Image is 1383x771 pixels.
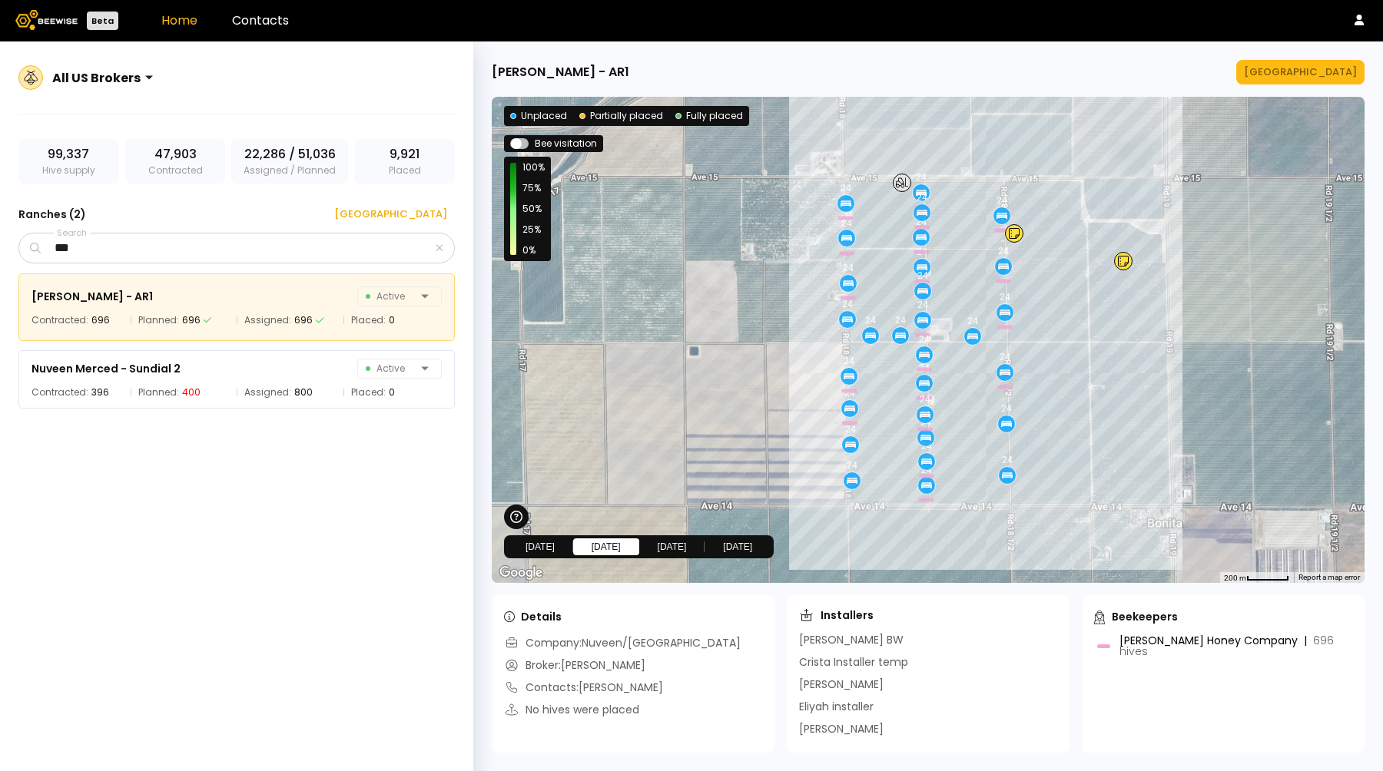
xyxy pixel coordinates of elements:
[161,12,197,29] a: Home
[919,362,930,373] div: 24
[917,246,927,256] div: 24
[921,441,932,452] div: 24
[842,299,853,309] div: 24
[535,139,597,148] span: Bee visitation
[799,699,874,715] div: Eliyah installer
[920,393,930,404] div: 24
[841,217,852,228] div: 24
[294,313,313,328] div: 696
[998,245,1009,256] div: 24
[1224,574,1246,582] span: 200 m
[18,139,119,184] div: Hive supply
[504,609,562,624] div: Details
[351,385,386,400] span: Placed:
[91,385,109,400] div: 396
[389,313,395,328] div: 0
[916,171,927,182] div: 24
[496,563,546,583] img: Google
[1094,609,1178,624] div: Beekeepers
[799,607,874,623] div: Installers
[1001,402,1012,413] div: 24
[504,635,741,651] div: Company: Nuveen/[GEOGRAPHIC_DATA]
[845,423,856,434] div: 24
[510,109,567,123] div: Unplaced
[87,12,118,30] div: Beta
[351,313,386,328] span: Placed:
[32,385,88,400] span: Contracted:
[125,139,226,184] div: Contracted
[316,202,455,227] button: [GEOGRAPHIC_DATA]
[504,702,639,718] div: No hives were placed
[843,263,854,273] div: 24
[573,538,639,555] button: [DATE]
[91,313,110,328] div: 696
[847,459,857,470] div: 24
[639,538,705,555] button: [DATE]
[323,207,447,222] div: [GEOGRAPHIC_DATA]
[244,145,336,164] span: 22,286 / 51,036
[389,385,395,400] div: 0
[1244,65,1357,80] div: [GEOGRAPHIC_DATA]
[1236,60,1365,84] button: [GEOGRAPHIC_DATA]
[18,204,86,225] h3: Ranches ( 2 )
[917,299,928,310] div: 24
[844,388,855,399] div: 24
[705,538,771,555] button: [DATE]
[1002,455,1013,465] div: 24
[967,315,978,326] div: 24
[138,313,179,328] span: Planned:
[895,315,906,326] div: 24
[32,313,88,328] span: Contracted:
[366,287,415,306] span: Active
[522,204,545,213] span: 50%
[841,182,851,193] div: 24
[675,109,743,123] div: Fully placed
[1000,352,1010,362] div: 24
[579,109,663,123] div: Partially placed
[1304,633,1307,648] div: |
[496,563,546,583] a: Open this area in Google Maps (opens a new window)
[919,333,930,344] div: 24
[799,654,908,670] div: Crista Installer temp
[1119,635,1349,657] div: [PERSON_NAME] Honey Company
[244,385,291,400] span: Assigned:
[32,359,181,378] div: Nuveen Merced - Sundial 2
[1219,572,1294,583] button: Map scale: 200 m per 52 pixels
[917,270,928,281] div: 24
[138,385,179,400] span: Planned:
[504,680,663,696] div: Contacts: [PERSON_NAME]
[52,68,141,88] div: All US Brokers
[522,246,545,255] span: 0%
[232,12,289,29] a: Contacts
[244,313,291,328] span: Assigned:
[522,163,545,172] span: 100%
[799,721,884,737] div: [PERSON_NAME]
[507,538,573,555] button: [DATE]
[354,139,455,184] div: Placed
[182,313,201,328] div: 696
[390,145,420,164] span: 9,921
[1000,292,1010,303] div: 24
[294,385,313,400] div: 800
[366,359,415,378] span: Active
[844,356,854,366] div: 24
[504,657,645,673] div: Broker: [PERSON_NAME]
[182,385,201,400] div: 400
[48,145,89,164] span: 99,337
[522,225,545,234] span: 25%
[997,195,1007,206] div: 24
[1119,633,1334,659] span: 696 hives
[32,287,153,306] div: [PERSON_NAME] - AR1
[1298,573,1360,581] a: Report a map error
[865,314,876,325] div: 24
[799,677,884,693] div: [PERSON_NAME]
[522,184,545,193] span: 75%
[15,10,78,30] img: Beewise logo
[492,63,629,81] div: [PERSON_NAME] - AR1
[799,632,904,648] div: [PERSON_NAME] BW
[154,145,197,164] span: 47,903
[917,192,927,203] div: 24
[231,139,348,184] div: Assigned / Planned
